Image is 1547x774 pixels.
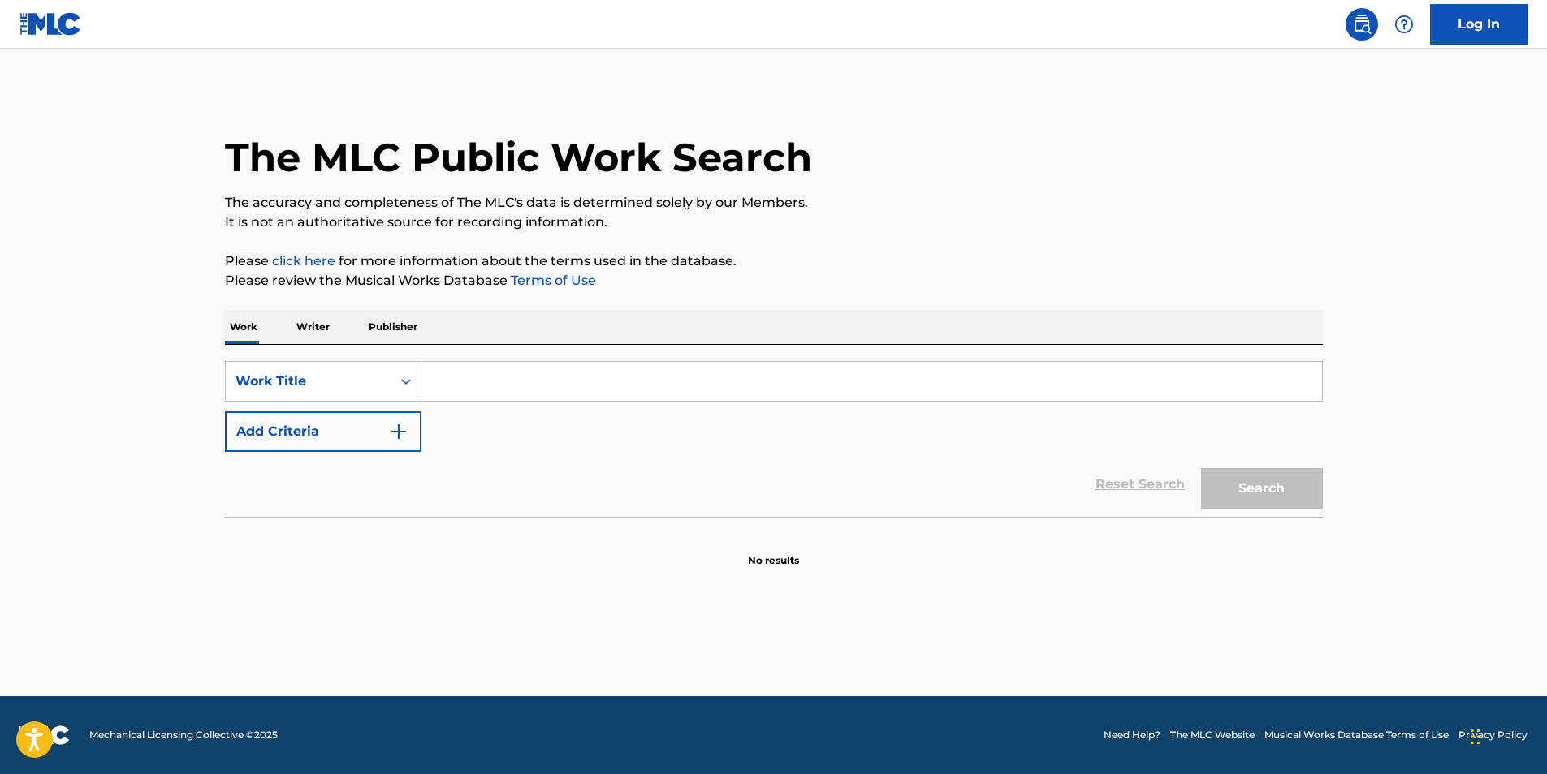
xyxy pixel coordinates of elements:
img: MLC Logo [19,12,82,36]
a: Terms of Use [508,273,596,288]
a: Need Help? [1104,728,1160,742]
p: Writer [292,310,335,344]
span: Mechanical Licensing Collective © 2025 [89,728,278,742]
iframe: Chat Widget [1466,696,1547,774]
a: Public Search [1346,8,1378,41]
a: The MLC Website [1170,728,1255,742]
div: Help [1388,8,1420,41]
form: Search Form [225,361,1323,517]
h1: The MLC Public Work Search [225,133,812,182]
p: Work [225,310,262,344]
a: Log In [1430,4,1528,45]
img: logo [19,725,70,745]
img: 9d2ae6d4665cec9f34b9.svg [389,422,408,441]
p: Publisher [364,310,422,344]
img: help [1394,15,1414,34]
p: Please for more information about the terms used in the database. [225,252,1323,271]
div: Work Title [236,372,382,391]
p: Please review the Musical Works Database [225,271,1323,290]
p: The accuracy and completeness of The MLC's data is determined solely by our Members. [225,193,1323,213]
a: click here [272,253,335,269]
div: Drag [1471,712,1480,761]
img: search [1352,15,1372,34]
p: It is not an authoritative source for recording information. [225,213,1323,232]
a: Privacy Policy [1458,728,1528,742]
a: Musical Works Database Terms of Use [1264,728,1449,742]
button: Add Criteria [225,411,421,452]
p: No results [748,534,799,568]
